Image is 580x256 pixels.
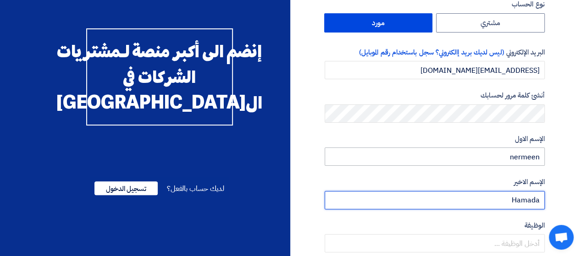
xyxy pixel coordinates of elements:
[325,147,545,166] input: أدخل الإسم الاول ...
[325,177,545,187] label: الإسم الاخير
[86,28,233,125] div: إنضم الى أكبر منصة لـمشتريات الشركات في ال[GEOGRAPHIC_DATA]
[325,47,545,58] label: البريد الإلكتروني
[324,13,433,33] label: مورد
[549,225,574,250] a: دردشة مفتوحة
[94,183,158,194] a: تسجيل الدخول
[325,134,545,144] label: الإسم الاول
[436,13,545,33] label: مشتري
[94,181,158,195] span: تسجيل الدخول
[325,234,545,252] input: أدخل الوظيفة ...
[167,183,224,194] span: لديك حساب بالفعل؟
[325,90,545,101] label: أنشئ كلمة مرور لحسابك
[325,191,545,209] input: أدخل الإسم الاخير ...
[325,61,545,79] input: أدخل بريد العمل الإلكتروني الخاص بك ...
[325,220,545,231] label: الوظيفة
[359,47,504,57] span: (ليس لديك بريد إالكتروني؟ سجل باستخدام رقم الموبايل)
